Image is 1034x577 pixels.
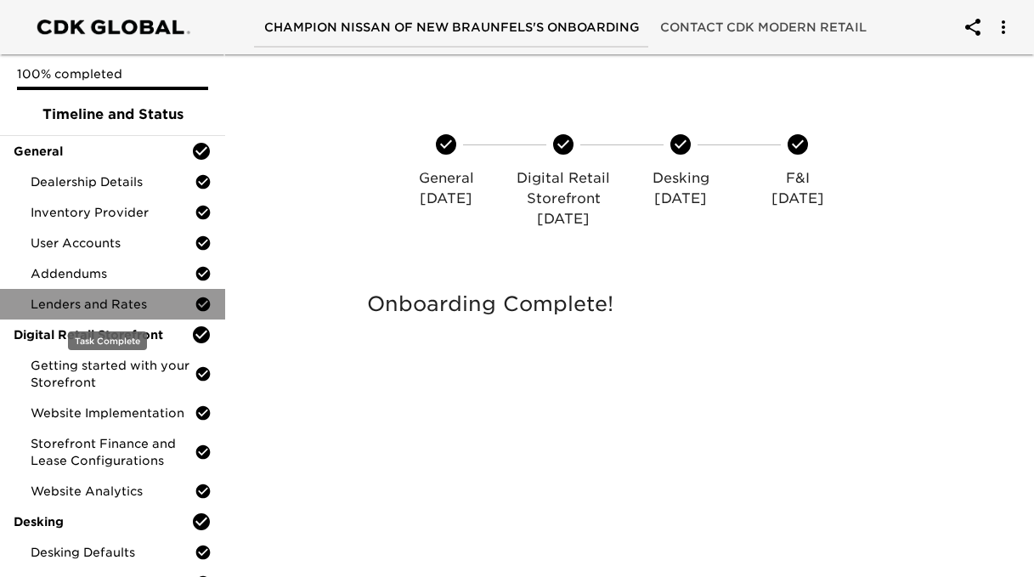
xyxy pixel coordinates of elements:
button: account of current user [952,7,993,48]
p: [DATE] [394,189,498,209]
span: Inventory Provider [31,204,195,221]
p: Digital Retail Storefront [511,168,615,209]
p: F&I [746,168,850,189]
span: Desking Defaults [31,544,195,561]
span: User Accounts [31,235,195,252]
span: Dealership Details [31,173,195,190]
button: account of current user [983,7,1024,48]
span: Website Implementation [31,404,195,421]
p: [DATE] [746,189,850,209]
h5: Onboarding Complete! [367,291,877,318]
p: [DATE] [629,189,732,209]
span: Lenders and Rates [31,296,195,313]
span: Timeline and Status [14,105,212,125]
span: Champion Nissan of New Braunfels's Onboarding [264,17,640,38]
span: Desking [14,513,191,530]
span: Contact CDK Modern Retail [660,17,867,38]
span: Getting started with your Storefront [31,357,195,391]
span: Addendums [31,265,195,282]
p: 100% completed [17,65,208,82]
span: General [14,143,191,160]
span: Website Analytics [31,483,195,500]
span: Digital Retail Storefront [14,326,191,343]
span: Storefront Finance and Lease Configurations [31,435,195,469]
p: [DATE] [511,209,615,229]
p: Desking [629,168,732,189]
p: General [394,168,498,189]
